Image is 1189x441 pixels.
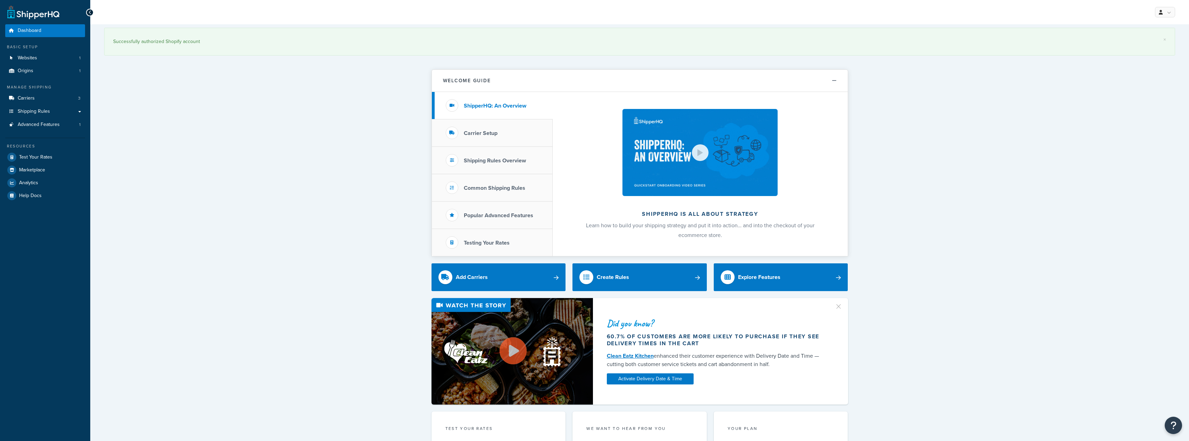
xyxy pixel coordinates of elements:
[5,143,85,149] div: Resources
[571,211,829,217] h2: ShipperHQ is all about strategy
[714,263,848,291] a: Explore Features
[5,52,85,65] a: Websites1
[19,154,52,160] span: Test Your Rates
[464,240,510,246] h3: Testing Your Rates
[113,37,1166,46] div: Successfully authorized Shopify account
[5,177,85,189] a: Analytics
[607,319,826,328] div: Did you know?
[78,95,81,101] span: 3
[18,95,35,101] span: Carriers
[445,425,552,433] div: Test your rates
[432,298,593,405] img: Video thumbnail
[5,118,85,131] a: Advanced Features1
[18,109,50,115] span: Shipping Rules
[18,122,60,128] span: Advanced Features
[5,65,85,77] a: Origins1
[79,68,81,74] span: 1
[432,70,848,92] button: Welcome Guide
[79,55,81,61] span: 1
[572,263,707,291] a: Create Rules
[5,92,85,105] a: Carriers3
[5,65,85,77] li: Origins
[5,52,85,65] li: Websites
[607,352,654,360] a: Clean Eatz Kitchen
[622,109,777,196] img: ShipperHQ is all about strategy
[5,84,85,90] div: Manage Shipping
[19,180,38,186] span: Analytics
[432,263,566,291] a: Add Carriers
[464,185,525,191] h3: Common Shipping Rules
[607,373,694,384] a: Activate Delivery Date & Time
[607,333,826,347] div: 60.7% of customers are more likely to purchase if they see delivery times in the cart
[5,105,85,118] a: Shipping Rules
[19,167,45,173] span: Marketplace
[586,425,693,432] p: we want to hear from you
[79,122,81,128] span: 1
[18,28,41,34] span: Dashboard
[1165,417,1182,434] button: Open Resource Center
[607,352,826,368] div: enhanced their customer experience with Delivery Date and Time — cutting both customer service ti...
[5,92,85,105] li: Carriers
[464,130,497,136] h3: Carrier Setup
[1163,37,1166,42] a: ×
[18,68,33,74] span: Origins
[597,272,629,282] div: Create Rules
[728,425,834,433] div: Your Plan
[5,24,85,37] a: Dashboard
[464,103,526,109] h3: ShipperHQ: An Overview
[5,164,85,176] a: Marketplace
[738,272,780,282] div: Explore Features
[5,118,85,131] li: Advanced Features
[443,78,491,83] h2: Welcome Guide
[18,55,37,61] span: Websites
[464,212,533,219] h3: Popular Advanced Features
[464,158,526,164] h3: Shipping Rules Overview
[5,189,85,202] a: Help Docs
[456,272,488,282] div: Add Carriers
[586,221,814,239] span: Learn how to build your shipping strategy and put it into action… and into the checkout of your e...
[5,44,85,50] div: Basic Setup
[19,193,42,199] span: Help Docs
[5,151,85,163] a: Test Your Rates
